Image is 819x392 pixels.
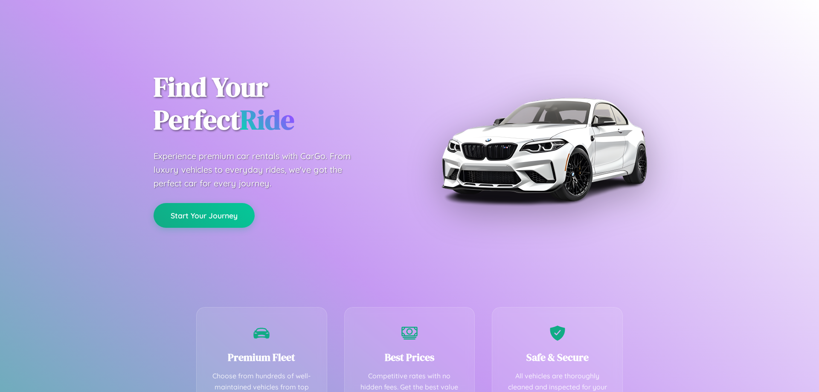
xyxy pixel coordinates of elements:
[154,203,255,228] button: Start Your Journey
[505,350,610,364] h3: Safe & Secure
[240,101,294,138] span: Ride
[209,350,314,364] h3: Premium Fleet
[154,71,397,136] h1: Find Your Perfect
[357,350,462,364] h3: Best Prices
[437,43,651,256] img: Premium BMW car rental vehicle
[154,149,367,190] p: Experience premium car rentals with CarGo. From luxury vehicles to everyday rides, we've got the ...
